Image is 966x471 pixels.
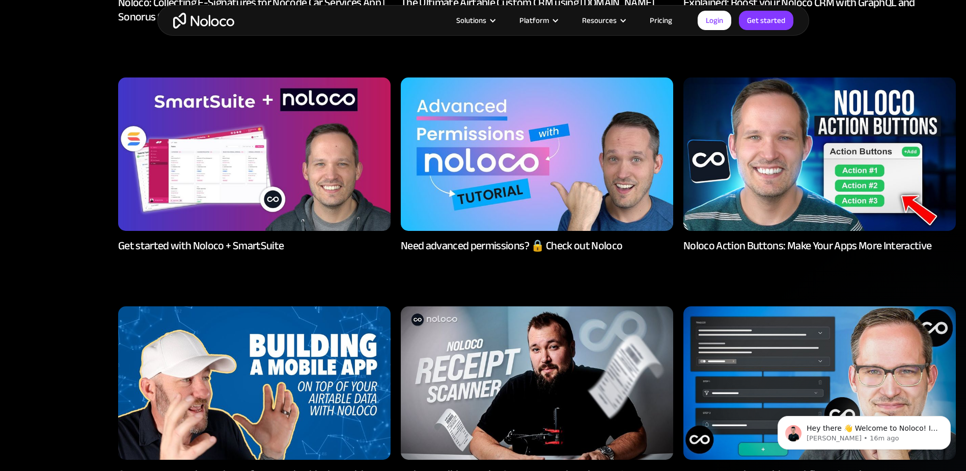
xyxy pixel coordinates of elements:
[569,14,637,27] div: Resources
[118,77,391,268] a: Get started with Noloco + SmartSuite
[683,77,956,268] a: Noloco Action Buttons: Make Your Apps More Interactive
[582,14,617,27] div: Resources
[401,239,622,253] div: Need advanced permissions? 🔒 Check out Noloco
[683,239,931,253] div: Noloco Action Buttons: Make Your Apps More Interactive
[519,14,549,27] div: Platform
[637,14,685,27] a: Pricing
[401,77,673,268] a: Need advanced permissions? 🔒 Check out Noloco
[698,11,731,30] a: Login
[739,11,793,30] a: Get started
[173,13,234,29] a: home
[118,239,284,253] div: Get started with Noloco + SmartSuite
[456,14,486,27] div: Solutions
[762,395,966,466] iframe: Intercom notifications message
[507,14,569,27] div: Platform
[444,14,507,27] div: Solutions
